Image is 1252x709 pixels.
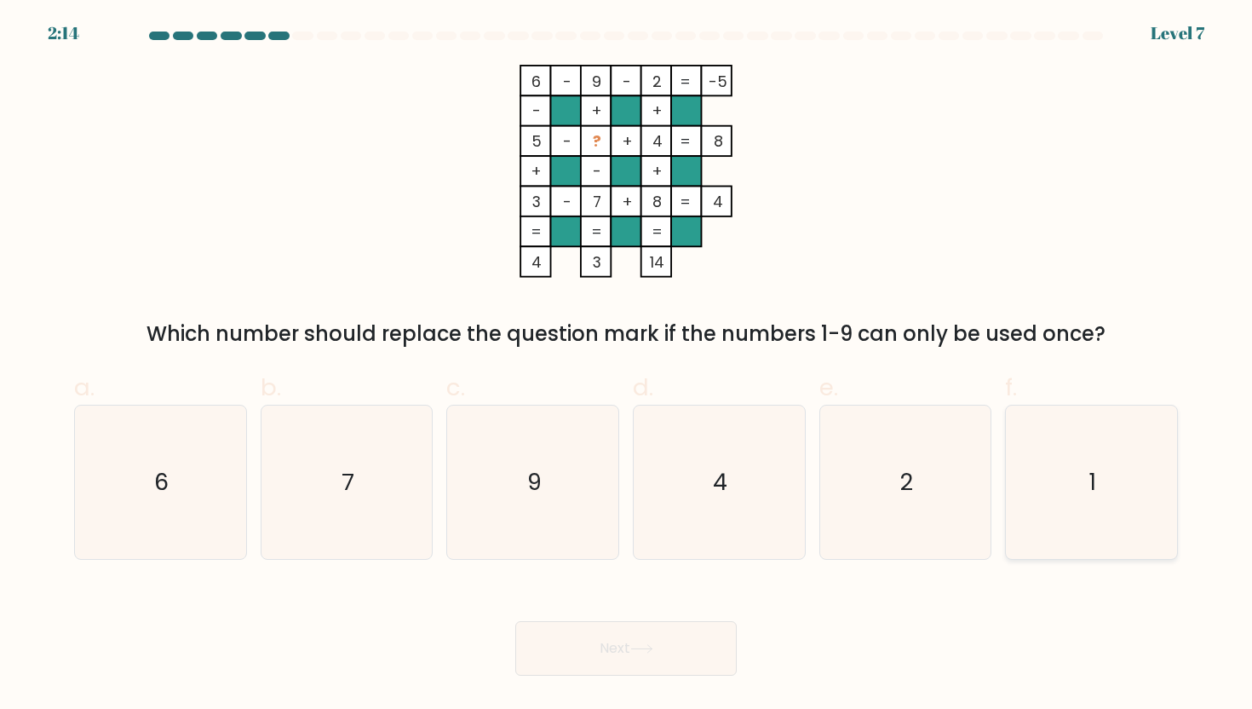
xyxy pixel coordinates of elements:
tspan: 8 [652,191,662,212]
span: d. [633,371,653,404]
text: 2 [900,466,913,498]
tspan: = [591,221,602,242]
tspan: 7 [593,191,601,212]
tspan: = [680,191,691,212]
tspan: - [563,191,571,212]
tspan: 4 [713,191,723,212]
span: a. [74,371,95,404]
text: 9 [527,466,542,498]
tspan: 3 [593,251,601,273]
tspan: 14 [650,251,664,273]
span: b. [261,371,281,404]
tspan: + [622,191,633,212]
span: c. [446,371,465,404]
tspan: 2 [652,71,662,92]
div: Which number should replace the question mark if the numbers 1-9 can only be used once? [84,319,1168,349]
tspan: - [593,160,601,182]
tspan: - [563,71,571,92]
div: 2:14 [48,20,79,46]
tspan: + [591,100,602,121]
tspan: 6 [531,71,541,92]
span: e. [819,371,838,404]
tspan: = [680,71,691,92]
tspan: + [622,130,633,152]
tspan: 4 [652,130,663,152]
tspan: = [652,221,663,242]
tspan: + [652,100,663,121]
tspan: - [623,71,631,92]
tspan: ? [593,130,601,152]
tspan: + [531,160,542,182]
button: Next [515,621,737,676]
text: 7 [342,466,354,498]
span: f. [1005,371,1017,404]
text: 1 [1089,466,1097,498]
tspan: = [531,221,542,242]
tspan: 9 [592,71,601,92]
tspan: 5 [531,130,542,152]
text: 4 [714,466,728,498]
div: Level 7 [1151,20,1204,46]
tspan: -5 [709,71,727,92]
tspan: + [652,160,663,182]
tspan: - [532,100,541,121]
tspan: - [563,130,571,152]
tspan: = [680,130,691,152]
tspan: 4 [531,251,542,273]
tspan: 3 [532,191,541,212]
tspan: 8 [714,130,723,152]
text: 6 [155,466,169,498]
